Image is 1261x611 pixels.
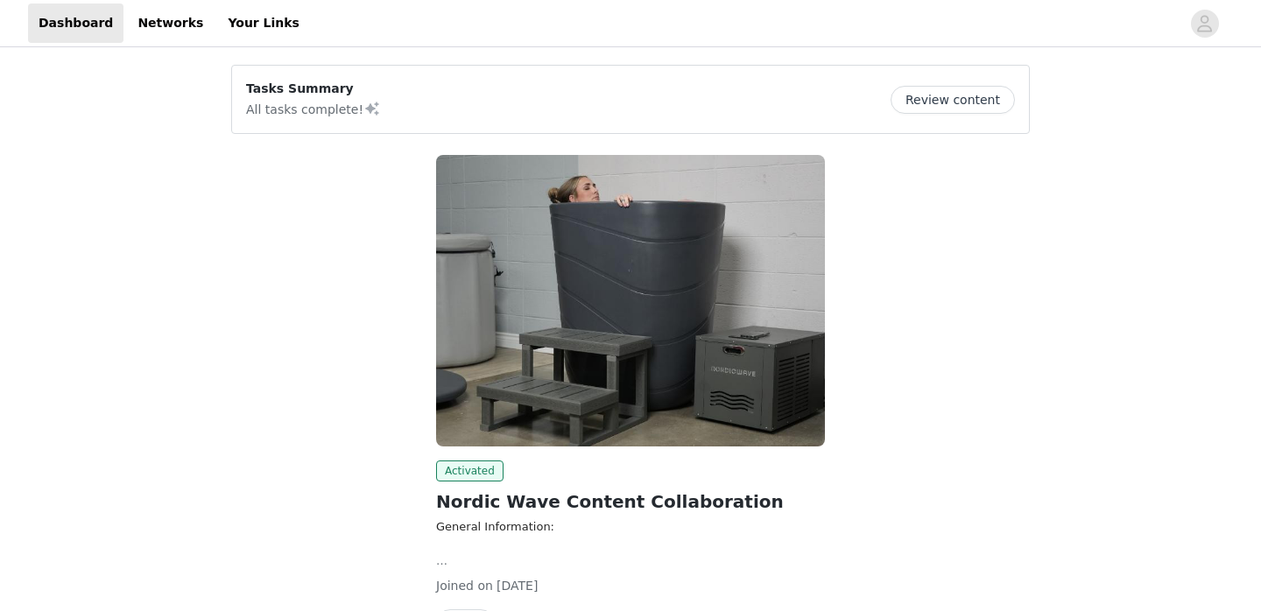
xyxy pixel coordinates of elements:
span: Activated [436,460,504,481]
span: Joined on [436,579,493,593]
p: Tasks Summary [246,80,381,98]
div: avatar [1196,10,1213,38]
p: All tasks complete! [246,98,381,119]
h2: Nordic Wave Content Collaboration [436,488,825,515]
h3: General Information: [436,518,825,536]
img: Nordic Wave (Joybyte) [436,155,825,446]
a: Networks [127,4,214,43]
span: [DATE] [497,579,538,593]
a: Dashboard [28,4,123,43]
button: Review content [891,86,1015,114]
a: Your Links [217,4,310,43]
